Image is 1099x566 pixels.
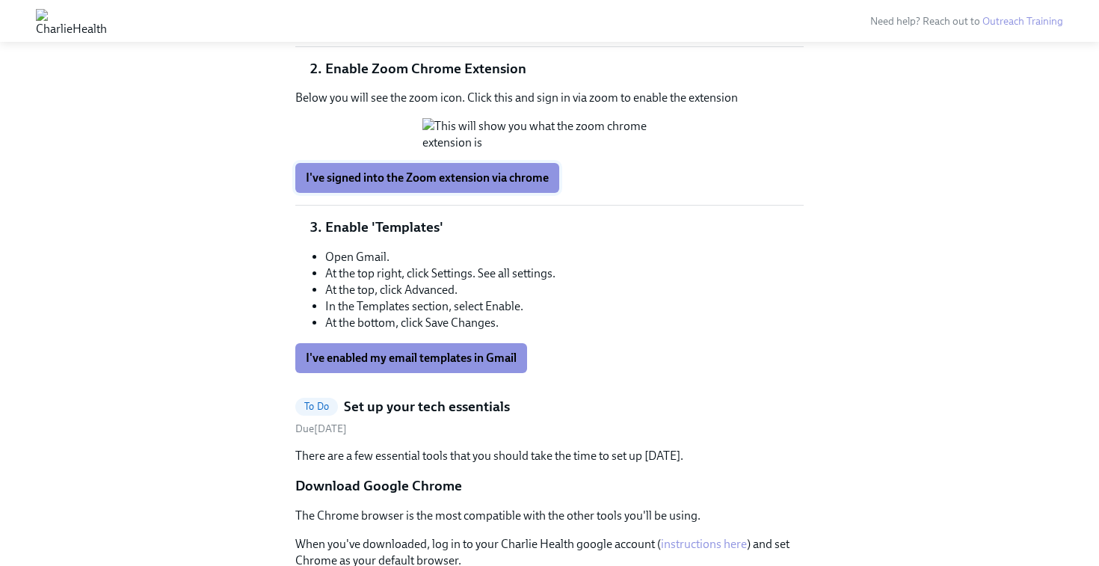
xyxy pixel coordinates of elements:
[295,401,338,412] span: To Do
[325,298,804,315] li: In the Templates section, select Enable.
[422,118,677,151] button: Zoom image
[295,163,559,193] button: I've signed into the Zoom extension via chrome
[982,15,1063,28] a: Outreach Training
[295,343,527,373] button: I've enabled my email templates in Gmail
[870,15,1063,28] span: Need help? Reach out to
[306,351,517,366] span: I've enabled my email templates in Gmail
[325,218,804,237] li: Enable 'Templates'
[295,90,804,106] p: Below you will see the zoom icon. Click this and sign in via zoom to enable the extension
[325,59,804,79] li: Enable Zoom Chrome Extension
[325,282,804,298] li: At the top, click Advanced.
[36,9,107,33] img: CharlieHealth
[325,249,804,265] li: Open Gmail.
[344,397,510,416] h5: Set up your tech essentials
[295,476,804,496] p: Download Google Chrome
[295,397,804,437] a: To DoSet up your tech essentialsDue[DATE]
[295,422,347,435] span: Tuesday, August 19th 2025, 8:00 am
[661,537,747,551] a: instructions here
[325,265,804,282] li: At the top right, click Settings. See all settings.
[295,448,804,464] p: There are a few essential tools that you should take the time to set up [DATE].
[306,170,549,185] span: I've signed into the Zoom extension via chrome
[325,315,804,331] li: At the bottom, click Save Changes.
[295,508,804,524] p: The Chrome browser is the most compatible with the other tools you'll be using.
